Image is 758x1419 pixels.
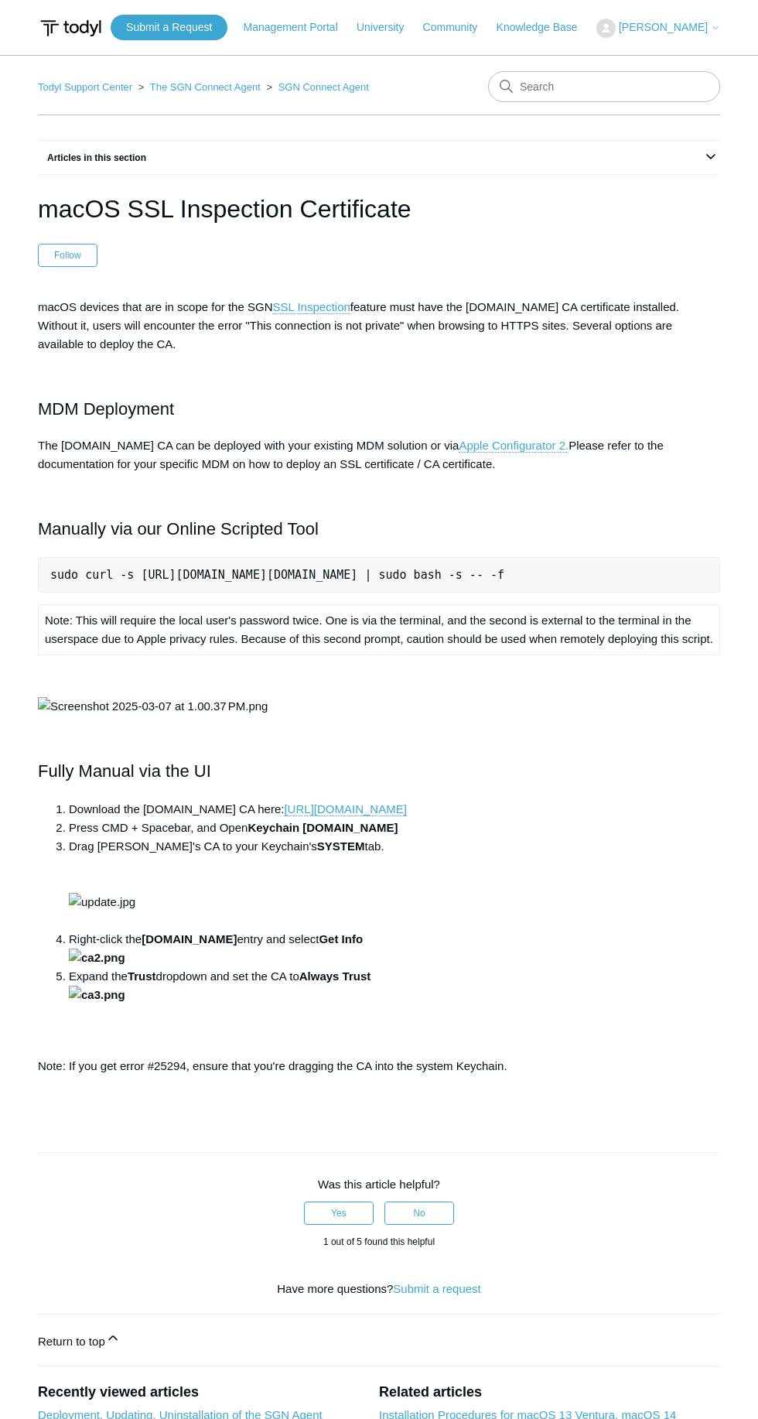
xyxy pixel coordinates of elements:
span: Was this article helpful? [318,1178,440,1191]
li: SGN Connect Agent [263,81,368,93]
h2: Manually via our Online Scripted Tool [38,515,720,542]
li: Drag [PERSON_NAME]'s CA to your Keychain's tab. [69,837,720,930]
li: Todyl Support Center [38,81,135,93]
p: The [DOMAIN_NAME] CA can be deployed with your existing MDM solution or via Please refer to the d... [38,436,720,474]
li: Press CMD + Spacebar, and Open [69,819,720,837]
a: Community [423,19,493,36]
strong: Keychain [DOMAIN_NAME] [248,821,398,834]
a: SSL Inspection [272,300,350,314]
h2: Related articles [379,1382,720,1403]
p: Note: If you get error #25294, ensure that you're dragging the CA into the system Keychain. [38,1057,720,1075]
pre: sudo curl -s [URL][DOMAIN_NAME][DOMAIN_NAME] | sudo bash -s -- -f [38,557,720,593]
span: Articles in this section [38,152,146,163]
strong: SYSTEM [317,839,365,853]
a: Return to top [38,1315,720,1366]
input: Search [488,71,720,102]
h2: Fully Manual via the UI [38,757,720,785]
div: Have more questions? [38,1281,720,1298]
a: University [357,19,419,36]
a: Todyl Support Center [38,81,132,93]
img: update.jpg [69,893,135,911]
a: SGN Connect Agent [278,81,369,93]
h2: MDM Deployment [38,395,720,422]
a: The SGN Connect Agent [150,81,261,93]
button: [PERSON_NAME] [596,19,720,38]
button: This article was helpful [304,1202,374,1225]
img: Todyl Support Center Help Center home page [38,14,104,43]
a: Knowledge Base [497,19,593,36]
button: Follow Article [38,244,97,267]
a: Management Portal [244,19,353,36]
a: [URL][DOMAIN_NAME] [284,802,406,816]
a: Submit a Request [111,15,227,40]
strong: Always Trust [69,969,370,1001]
a: Apple Configurator 2. [459,439,568,453]
li: Expand the dropdown and set the CA to [69,967,720,1041]
span: [PERSON_NAME] [619,21,708,33]
button: This article was not helpful [384,1202,454,1225]
strong: Trust [128,969,156,983]
strong: [DOMAIN_NAME] [142,932,237,945]
img: ca3.png [69,986,125,1004]
li: The SGN Connect Agent [135,81,264,93]
img: ca2.png [69,949,125,967]
img: Screenshot 2025-03-07 at 1.00.37 PM.png [38,697,268,716]
h2: Recently viewed articles [38,1382,364,1403]
p: macOS devices that are in scope for the SGN feature must have the [DOMAIN_NAME] CA certificate in... [38,298,720,354]
li: Right-click the entry and select [69,930,720,967]
span: 1 out of 5 found this helpful [323,1236,435,1247]
td: Note: This will require the local user's password twice. One is via the terminal, and the second ... [39,604,720,655]
a: Submit a request [393,1282,480,1295]
strong: Get Info [69,932,363,964]
h1: macOS SSL Inspection Certificate [38,190,720,227]
li: Download the [DOMAIN_NAME] CA here: [69,800,720,819]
